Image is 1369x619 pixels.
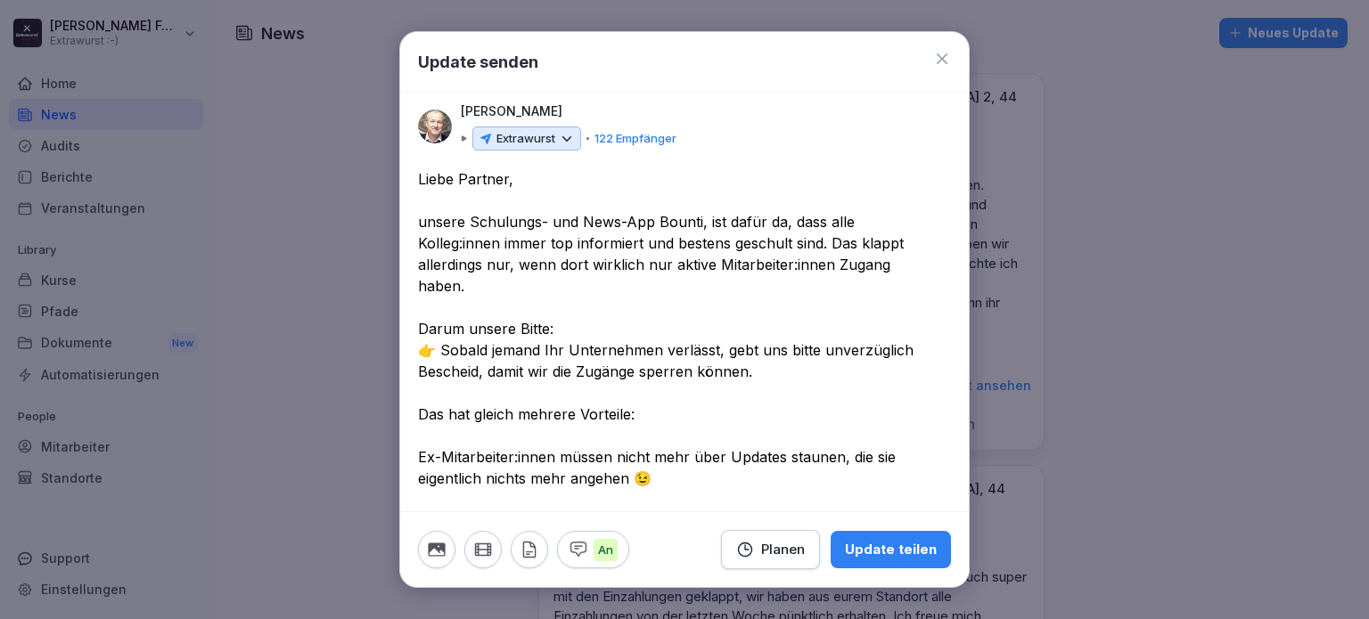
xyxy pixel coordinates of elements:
[736,540,805,559] div: Planen
[594,130,676,148] p: 122 Empfänger
[594,539,618,562] p: An
[845,540,937,559] div: Update teilen
[557,531,629,568] button: An
[496,130,555,148] p: Extrawurst
[721,530,820,569] button: Planen
[418,110,452,143] img: f4fyfhbhdu0xtcfs970xijct.png
[461,102,562,121] p: [PERSON_NAME]
[418,50,538,74] h1: Update senden
[831,531,951,568] button: Update teilen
